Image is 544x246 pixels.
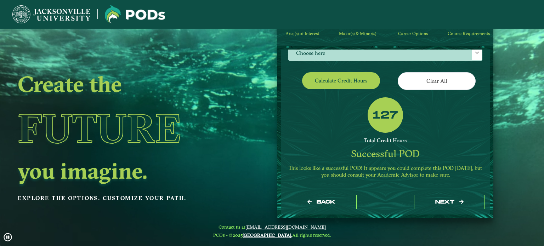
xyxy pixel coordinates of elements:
[286,195,357,209] button: Back
[105,5,165,23] img: Jacksonville University logo
[213,232,331,238] span: PODs - ©2025 All rights reserved.
[18,74,227,94] h2: Create the
[302,72,380,89] button: Calculate credit hours
[414,195,485,209] button: next
[243,232,292,238] a: [GEOGRAPHIC_DATA].
[18,161,227,181] h2: you imagine.
[448,31,490,36] span: Course Requirements
[339,31,376,36] span: Major(s) & Minor(s)
[18,96,227,161] h1: Future
[12,5,90,23] img: Jacksonville University logo
[285,31,319,36] span: Area(s) of Interest
[213,224,331,230] span: Contact us at
[398,72,476,90] button: Clear All
[288,165,482,178] p: This looks like a successful POD! It appears you could complete this POD [DATE], but you should c...
[288,137,482,144] div: Total Credit Hours
[289,46,482,61] span: Choose here
[245,224,326,230] a: [EMAIL_ADDRESS][DOMAIN_NAME]
[373,109,398,122] label: 127
[317,199,335,205] span: Back
[288,148,482,160] div: Successful POD
[398,31,428,36] span: Career Options
[18,193,227,204] p: Explore the options. Customize your path.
